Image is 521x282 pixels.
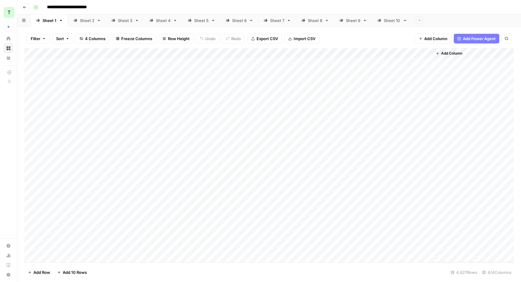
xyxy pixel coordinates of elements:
[220,14,258,27] a: Sheet 6
[31,36,40,42] span: Filter
[231,36,241,42] span: Redo
[258,14,296,27] a: Sheet 7
[424,36,447,42] span: Add Column
[205,36,216,42] span: Undo
[4,43,13,53] a: Browse
[257,36,278,42] span: Export CSV
[372,14,412,27] a: Sheet 10
[27,34,50,43] button: Filter
[384,17,400,24] div: Sheet 10
[334,14,372,27] a: Sheet 9
[463,36,496,42] span: Add Power Agent
[144,14,182,27] a: Sheet 4
[56,36,64,42] span: Sort
[196,34,219,43] button: Undo
[118,17,132,24] div: Sheet 3
[441,51,462,56] span: Add Column
[24,268,54,277] button: Add Row
[4,260,13,270] a: Learning Hub
[76,34,109,43] button: 4 Columns
[4,270,13,280] button: Help + Support
[284,34,319,43] button: Import CSV
[296,14,334,27] a: Sheet 8
[168,36,190,42] span: Row Height
[31,14,68,27] a: Sheet 1
[63,269,87,275] span: Add 10 Rows
[4,34,13,43] a: Home
[247,34,282,43] button: Export CSV
[33,269,50,275] span: Add Row
[80,17,94,24] div: Sheet 2
[308,17,322,24] div: Sheet 8
[222,34,245,43] button: Redo
[194,17,209,24] div: Sheet 5
[480,268,514,277] div: 4/4 Columns
[106,14,144,27] a: Sheet 3
[112,34,156,43] button: Freeze Columns
[4,251,13,260] a: Usage
[182,14,220,27] a: Sheet 5
[159,34,194,43] button: Row Height
[68,14,106,27] a: Sheet 2
[4,241,13,251] a: Settings
[294,36,315,42] span: Import CSV
[232,17,247,24] div: Sheet 6
[8,9,11,16] span: T
[346,17,360,24] div: Sheet 9
[52,34,73,43] button: Sort
[43,17,56,24] div: Sheet 1
[4,5,13,20] button: Workspace: TY SEO Team
[433,49,465,57] button: Add Column
[448,268,480,277] div: 4,627 Rows
[85,36,106,42] span: 4 Columns
[4,53,13,63] a: Your Data
[121,36,152,42] span: Freeze Columns
[270,17,284,24] div: Sheet 7
[415,34,451,43] button: Add Column
[54,268,90,277] button: Add 10 Rows
[454,34,499,43] button: Add Power Agent
[156,17,171,24] div: Sheet 4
